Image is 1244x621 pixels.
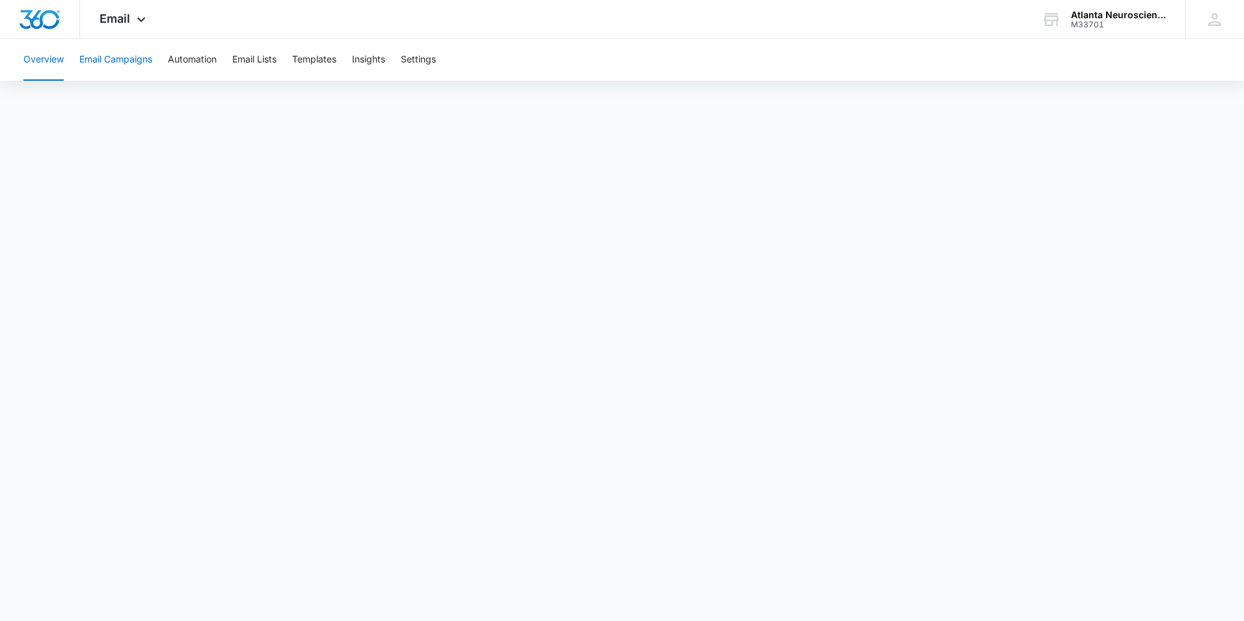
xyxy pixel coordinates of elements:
[401,39,436,81] button: Settings
[232,39,277,81] button: Email Lists
[23,39,64,81] button: Overview
[79,39,152,81] button: Email Campaigns
[1071,10,1166,20] div: account name
[1071,20,1166,29] div: account id
[292,39,336,81] button: Templates
[100,12,130,25] span: Email
[168,39,217,81] button: Automation
[352,39,385,81] button: Insights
